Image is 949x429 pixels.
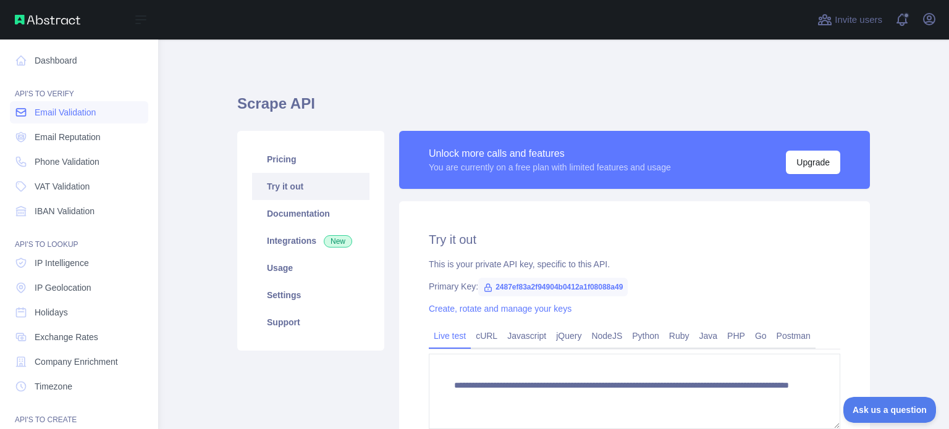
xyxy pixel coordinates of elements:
div: Primary Key: [429,280,840,293]
span: IP Geolocation [35,281,91,294]
a: Javascript [502,326,551,346]
div: You are currently on a free plan with limited features and usage [429,161,671,173]
a: Company Enrichment [10,351,148,373]
a: Timezone [10,375,148,398]
a: Python [627,326,664,346]
span: VAT Validation [35,180,90,193]
div: This is your private API key, specific to this API. [429,258,840,270]
a: NodeJS [586,326,627,346]
span: Company Enrichment [35,356,118,368]
a: PHP [722,326,750,346]
div: API'S TO VERIFY [10,74,148,99]
a: IP Geolocation [10,277,148,299]
span: IP Intelligence [35,257,89,269]
a: Dashboard [10,49,148,72]
span: New [324,235,352,248]
a: Pricing [252,146,369,173]
span: Email Validation [35,106,96,119]
div: API'S TO LOOKUP [10,225,148,249]
h2: Try it out [429,231,840,248]
a: Holidays [10,301,148,323]
a: Ruby [664,326,694,346]
img: Abstract API [15,15,80,25]
a: Email Validation [10,101,148,123]
a: VAT Validation [10,175,148,198]
a: IP Intelligence [10,252,148,274]
span: IBAN Validation [35,205,95,217]
a: Create, rotate and manage your keys [429,304,572,314]
a: Documentation [252,200,369,227]
a: Phone Validation [10,151,148,173]
span: Holidays [35,306,68,319]
button: Invite users [815,10,885,30]
iframe: Toggle Customer Support [843,397,937,423]
a: Go [750,326,772,346]
span: Exchange Rates [35,331,98,343]
a: Postman [772,326,816,346]
span: Email Reputation [35,131,101,143]
a: Usage [252,254,369,281]
a: Try it out [252,173,369,200]
span: Timezone [35,380,72,393]
a: Integrations New [252,227,369,254]
span: 2487ef83a2f94904b0412a1f08088a49 [478,278,628,296]
a: Live test [429,326,471,346]
div: API'S TO CREATE [10,400,148,425]
a: Exchange Rates [10,326,148,348]
a: IBAN Validation [10,200,148,222]
a: Support [252,309,369,336]
a: Java [694,326,723,346]
a: jQuery [551,326,586,346]
a: Settings [252,281,369,309]
span: Phone Validation [35,156,99,168]
span: Invite users [835,13,882,27]
button: Upgrade [786,151,840,174]
a: Email Reputation [10,126,148,148]
a: cURL [471,326,502,346]
h1: Scrape API [237,94,870,123]
div: Unlock more calls and features [429,146,671,161]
